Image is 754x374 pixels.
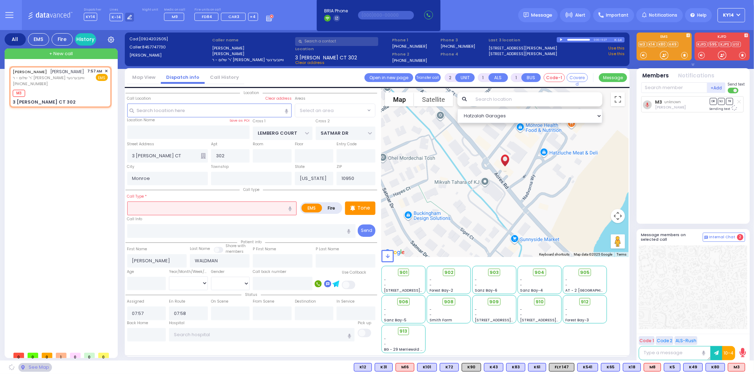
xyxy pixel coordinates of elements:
span: - [520,277,522,282]
span: - [566,307,568,312]
a: K80 [657,42,667,47]
div: NAFTULA WALDMAN [496,149,514,176]
small: Share with [226,243,246,249]
span: [PHONE_NUMBER] [13,81,48,87]
span: Forest Bay-3 [566,317,589,323]
div: BLS [601,363,620,372]
label: Clear address [265,96,292,101]
div: K18 [623,363,641,372]
span: SO [718,98,725,105]
span: ר' שלום - ר' [PERSON_NAME] וויינבערגער [13,75,84,81]
button: Drag Pegman onto the map to open Street View [611,234,625,249]
span: Sanz Bay-5 [384,317,407,323]
div: M16 [396,363,414,372]
div: BLS [706,363,725,372]
label: EMS [302,204,322,212]
span: 0 [70,353,81,358]
label: From Scene [253,299,274,304]
span: M9 [172,14,178,19]
span: Phone 2 [392,51,438,57]
span: unknown [665,99,681,105]
span: Sanz Bay-4 [520,288,543,293]
span: 910 [536,298,544,305]
span: [PERSON_NAME] [51,69,84,75]
label: Dispatcher [84,8,101,12]
label: Call Type * [127,194,147,199]
span: - [384,336,386,341]
span: ✕ [105,68,108,74]
a: KJFD [696,42,708,47]
div: BLS [506,363,525,372]
span: - [429,277,432,282]
a: Open this area in Google Maps (opens a new window) [383,248,407,257]
input: Search location [471,92,602,106]
div: K5 [664,363,680,372]
span: Internal Chat [709,235,736,240]
img: Logo [28,11,75,19]
a: [PERSON_NAME] [13,69,47,75]
label: Destination [295,299,316,304]
div: BLS [354,363,372,372]
button: UNIT [455,73,475,82]
div: EMS [28,33,49,46]
span: 0 [28,353,38,358]
button: Members [643,72,669,80]
div: M8 [644,363,661,372]
span: - [566,277,568,282]
label: Back Home [127,320,148,326]
a: Dispatch info [161,74,205,81]
span: - [429,307,432,312]
span: 903 [490,269,499,276]
button: Show street map [385,92,414,106]
div: Fire [52,33,73,46]
label: Turn off text [728,87,739,94]
div: BLS [683,363,703,372]
label: Gender [211,269,224,275]
span: - [429,282,432,288]
span: Alert [575,12,585,18]
label: Caller: [129,44,210,50]
span: [STREET_ADDRESS][PERSON_NAME] [475,317,542,323]
label: Call Location [127,96,151,101]
label: Age [127,269,134,275]
a: Map View [127,74,161,81]
button: ALS [489,73,508,82]
p: Tone [357,204,370,212]
span: Help [697,12,707,18]
span: Send text [728,82,745,87]
div: BLS [577,363,598,372]
a: Use this [608,45,625,51]
button: +Add [707,82,726,93]
span: BG - 29 Merriewold S. [384,347,424,352]
button: Show satellite imagery [414,92,453,106]
span: Other building occupants [201,153,206,159]
span: EMS [96,74,108,81]
span: 902 [444,269,454,276]
a: KJPS [719,42,731,47]
button: Send [358,224,375,237]
div: FLY 147 [549,363,574,372]
div: ALS [396,363,414,372]
input: Search location here [127,104,292,117]
button: Map camera controls [611,209,625,223]
span: - [475,277,477,282]
div: K80 [706,363,725,372]
span: 0 [42,353,52,358]
label: Assigned [127,299,145,304]
input: (000)000-00000 [358,11,414,19]
label: First Name [127,246,147,252]
label: State [295,164,305,170]
span: 8457747730 [142,44,166,50]
span: [STREET_ADDRESS][PERSON_NAME] [384,288,451,293]
img: comment-alt.png [705,236,708,239]
button: Code-1 [544,73,565,82]
label: Street Address [127,141,154,147]
a: M3 [638,42,647,47]
label: Call Info [127,216,142,222]
button: Message [599,73,627,82]
label: Save as POI [229,118,250,123]
span: Status [241,292,261,297]
label: Hospital [169,320,185,326]
span: DR [710,98,717,105]
a: M3 [655,99,662,105]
